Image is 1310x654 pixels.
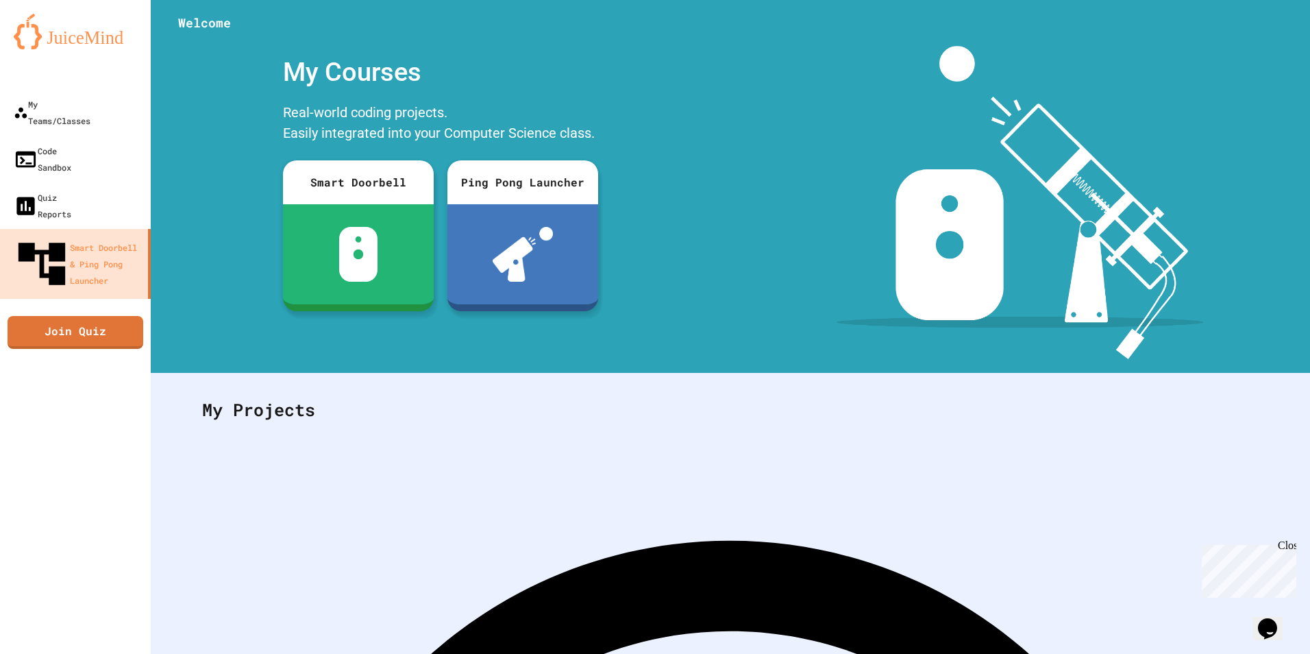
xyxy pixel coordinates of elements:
[14,143,71,175] div: Code Sandbox
[276,46,605,99] div: My Courses
[14,96,90,129] div: My Teams/Classes
[14,236,143,292] div: Smart Doorbell & Ping Pong Launcher
[276,99,605,150] div: Real-world coding projects. Easily integrated into your Computer Science class.
[14,189,71,222] div: Quiz Reports
[283,160,434,204] div: Smart Doorbell
[5,5,95,87] div: Chat with us now!Close
[339,227,378,282] img: sdb-white.svg
[1252,599,1296,640] iframe: chat widget
[493,227,554,282] img: ppl-with-ball.png
[447,160,598,204] div: Ping Pong Launcher
[8,316,143,349] a: Join Quiz
[837,46,1204,359] img: banner-image-my-projects.png
[188,383,1272,437] div: My Projects
[14,14,137,49] img: logo-orange.svg
[1196,540,1296,598] iframe: chat widget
